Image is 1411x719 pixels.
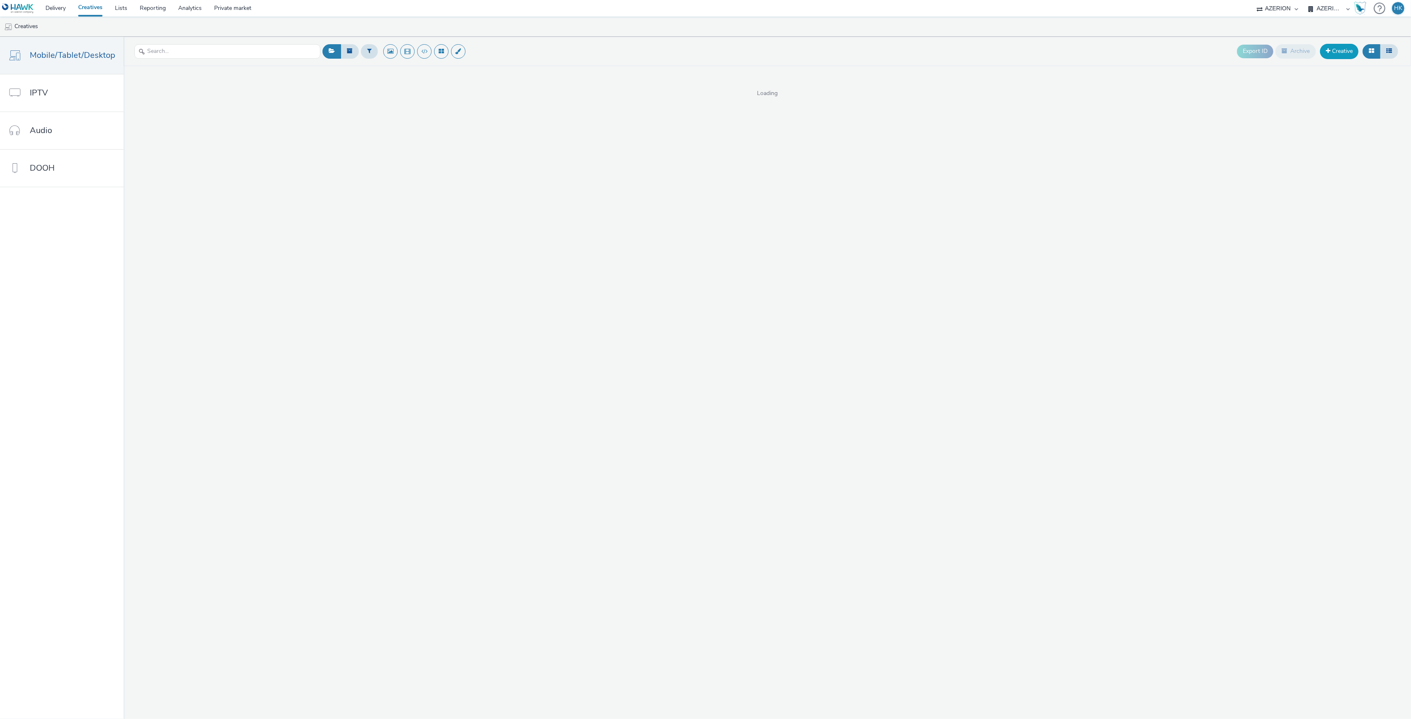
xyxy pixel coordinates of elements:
[1394,2,1402,14] div: HK
[1354,2,1366,15] img: Hawk Academy
[134,44,320,59] input: Search...
[1275,44,1316,58] button: Archive
[30,87,48,99] span: IPTV
[1380,44,1398,58] button: Table
[1237,45,1273,58] button: Export ID
[1354,2,1370,15] a: Hawk Academy
[1363,44,1380,58] button: Grid
[2,3,34,14] img: undefined Logo
[30,162,55,174] span: DOOH
[30,124,52,136] span: Audio
[1320,44,1358,59] a: Creative
[124,89,1411,98] span: Loading
[30,49,115,61] span: Mobile/Tablet/Desktop
[4,23,12,31] img: mobile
